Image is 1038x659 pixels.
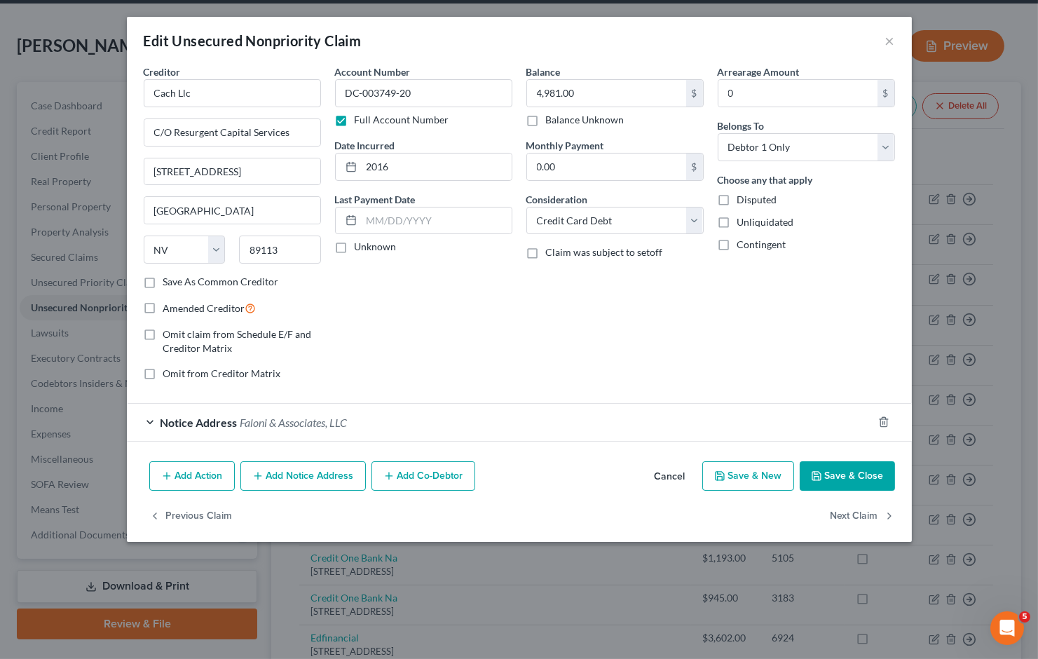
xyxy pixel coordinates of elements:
[885,32,895,49] button: ×
[546,246,663,258] span: Claim was subject to setoff
[163,275,279,289] label: Save As Common Creditor
[362,154,512,180] input: MM/DD/YYYY
[335,79,512,107] input: --
[877,80,894,107] div: $
[163,328,312,354] span: Omit claim from Schedule E/F and Creditor Matrix
[149,461,235,491] button: Add Action
[335,192,416,207] label: Last Payment Date
[990,611,1024,645] iframe: Intercom live chat
[546,113,624,127] label: Balance Unknown
[526,138,604,153] label: Monthly Payment
[737,238,786,250] span: Contingent
[239,236,321,264] input: Enter zip...
[686,154,703,180] div: $
[831,502,895,531] button: Next Claim
[702,461,794,491] button: Save & New
[144,119,320,146] input: Enter address...
[149,502,233,531] button: Previous Claim
[335,138,395,153] label: Date Incurred
[718,120,765,132] span: Belongs To
[240,461,366,491] button: Add Notice Address
[527,154,686,180] input: 0.00
[161,416,238,429] span: Notice Address
[163,367,281,379] span: Omit from Creditor Matrix
[1019,611,1030,623] span: 5
[526,64,561,79] label: Balance
[371,461,475,491] button: Add Co-Debtor
[144,197,320,224] input: Enter city...
[718,172,813,187] label: Choose any that apply
[527,80,686,107] input: 0.00
[737,216,794,228] span: Unliquidated
[163,302,245,314] span: Amended Creditor
[144,158,320,185] input: Apt, Suite, etc...
[144,31,362,50] div: Edit Unsecured Nonpriority Claim
[737,193,777,205] span: Disputed
[335,64,411,79] label: Account Number
[355,240,397,254] label: Unknown
[718,64,800,79] label: Arrearage Amount
[800,461,895,491] button: Save & Close
[355,113,449,127] label: Full Account Number
[526,192,588,207] label: Consideration
[362,208,512,234] input: MM/DD/YYYY
[144,66,181,78] span: Creditor
[240,416,348,429] span: Faloni & Associates, LLC
[144,79,321,107] input: Search creditor by name...
[686,80,703,107] div: $
[718,80,877,107] input: 0.00
[643,463,697,491] button: Cancel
